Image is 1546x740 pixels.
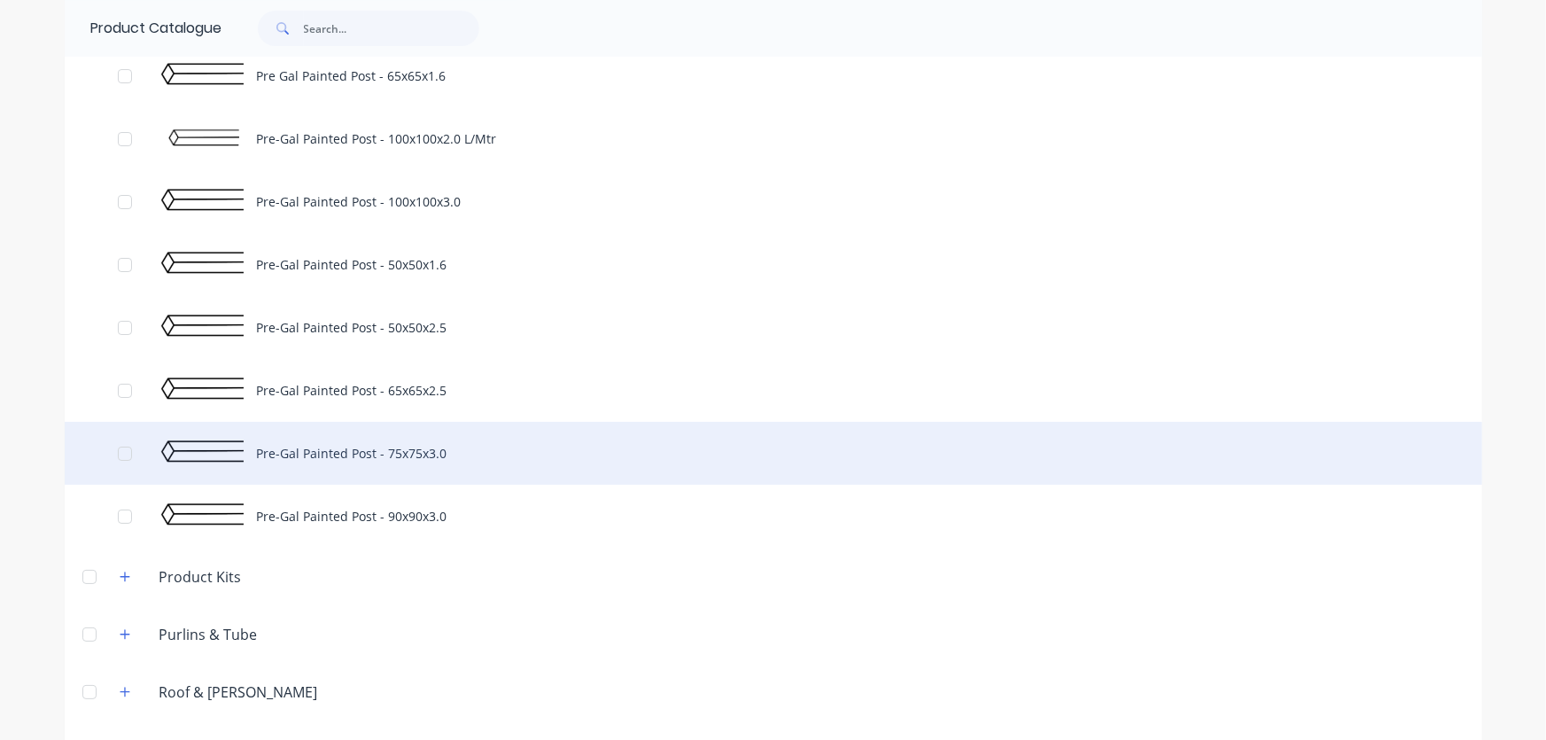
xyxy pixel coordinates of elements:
div: Roof & [PERSON_NAME] [145,682,332,703]
div: Pre-Gal Painted Post - 75x75x3.0Pre-Gal Painted Post - 75x75x3.0 [65,422,1482,485]
input: Search... [304,11,479,46]
div: Pre Gal Painted Post - 65x65x1.6 Pre Gal Painted Post - 65x65x1.6 [65,44,1482,107]
div: Pre-Gal Painted Post - 90x90x3.0Pre-Gal Painted Post - 90x90x3.0 [65,485,1482,548]
div: Purlins & Tube [145,624,272,645]
div: Pre-Gal Painted Post - 65x65x2.5Pre-Gal Painted Post - 65x65x2.5 [65,359,1482,422]
div: Pre-Gal Painted Post - 100x100x3.0Pre-Gal Painted Post - 100x100x3.0 [65,170,1482,233]
div: Pre-Gal Painted Post - 50x50x2.5Pre-Gal Painted Post - 50x50x2.5 [65,296,1482,359]
div: Pre-Gal Painted Post - 50x50x1.6Pre-Gal Painted Post - 50x50x1.6 [65,233,1482,296]
div: Pre-Gal Painted Post - 100x100x2.0 L/MtrPre-Gal Painted Post - 100x100x2.0 L/Mtr [65,107,1482,170]
div: Product Kits [145,566,256,588]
